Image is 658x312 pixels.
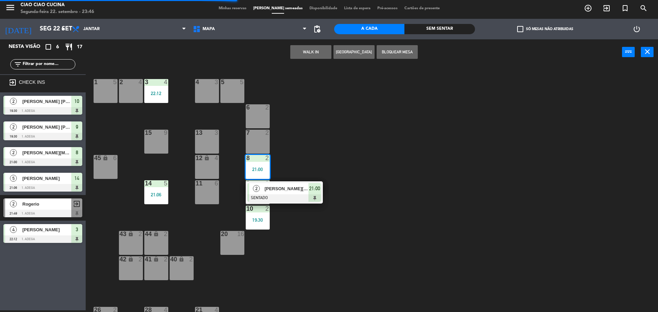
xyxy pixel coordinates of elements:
div: 5 [113,79,117,85]
span: Jantar [83,27,100,31]
span: 2 [253,185,260,192]
i: power_input [624,48,633,56]
div: 2 [265,155,269,161]
div: 40 [170,256,171,262]
div: 9 [246,180,247,186]
i: lock [102,155,108,161]
span: MAPA [203,27,215,31]
div: 19:30 [246,218,270,222]
div: 22:12 [144,91,168,96]
div: 21:00 [246,167,270,172]
div: 5 [240,79,244,85]
div: Sem sentar [404,24,475,34]
div: 2 [189,256,193,262]
i: filter_list [14,60,22,68]
span: Lista de espera [341,6,374,10]
div: A cada [334,24,404,34]
i: lock [128,231,134,237]
div: 6 [113,155,117,161]
div: 2 [138,256,143,262]
div: 2 [164,231,168,237]
span: [PERSON_NAME] [PERSON_NAME] [22,98,71,105]
i: menu [5,2,15,13]
div: 2 [265,130,269,136]
i: power_settings_new [633,25,641,33]
div: 6 [246,104,247,110]
span: 6 [56,43,59,51]
span: check_box_outline_blank [517,26,523,32]
button: [GEOGRAPHIC_DATA] [333,45,375,59]
input: Filtrar por nome... [22,61,75,68]
div: 1 [94,79,95,85]
i: crop_square [44,43,52,51]
span: 9 [76,123,78,131]
span: Rogerio [22,200,71,208]
i: lock [204,155,210,161]
div: 5 [164,180,168,186]
span: Minhas reservas [215,6,250,10]
i: search [639,4,648,12]
button: menu [5,2,15,15]
div: 9 [164,130,168,136]
span: 17 [77,43,82,51]
span: 4 [10,226,17,233]
button: close [641,47,654,57]
span: [PERSON_NAME] [22,226,71,233]
span: [PERSON_NAME][MEDICAL_DATA] [265,185,308,192]
div: 16 [237,231,244,237]
span: Pré-acessos [374,6,401,10]
span: 3 [76,225,78,234]
div: Segunda-feira 22. setembro - 23:46 [21,9,94,15]
div: 8 [246,155,247,161]
span: 10 [74,97,79,105]
span: [PERSON_NAME] [22,175,71,182]
span: 2 [10,200,17,207]
span: [PERSON_NAME][MEDICAL_DATA] [22,149,71,156]
i: lock [153,231,159,237]
div: Ciao Ciao Cucina [21,2,94,9]
span: 2 [10,98,17,105]
i: exit_to_app [9,78,17,87]
div: 4 [215,155,219,161]
div: 4 [164,79,168,85]
div: 3 [215,79,219,85]
span: [PERSON_NAME] semeadas [250,6,306,10]
div: 45 [94,155,95,161]
div: 4 [138,79,143,85]
i: add_circle_outline [584,4,592,12]
i: restaurant [65,43,73,51]
i: lock [179,256,184,262]
label: CHECK INS [19,79,45,85]
div: 3 [215,130,219,136]
span: Cartões de presente [401,6,443,10]
i: turned_in_not [621,4,629,12]
label: Só mesas não atribuidas [517,26,573,32]
i: close [643,48,651,56]
div: 10 [246,206,247,212]
span: 2 [10,149,17,156]
button: Bloquear Mesa [377,45,418,59]
div: 2 [265,206,269,212]
div: 2 [265,104,269,110]
span: exit_to_app [73,200,81,208]
span: pending_actions [313,25,321,33]
div: 7 [246,130,247,136]
i: lock [153,256,159,262]
i: lock [128,256,134,262]
div: 2 [164,256,168,262]
span: 2 [10,123,17,130]
div: 21:06 [144,192,168,197]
